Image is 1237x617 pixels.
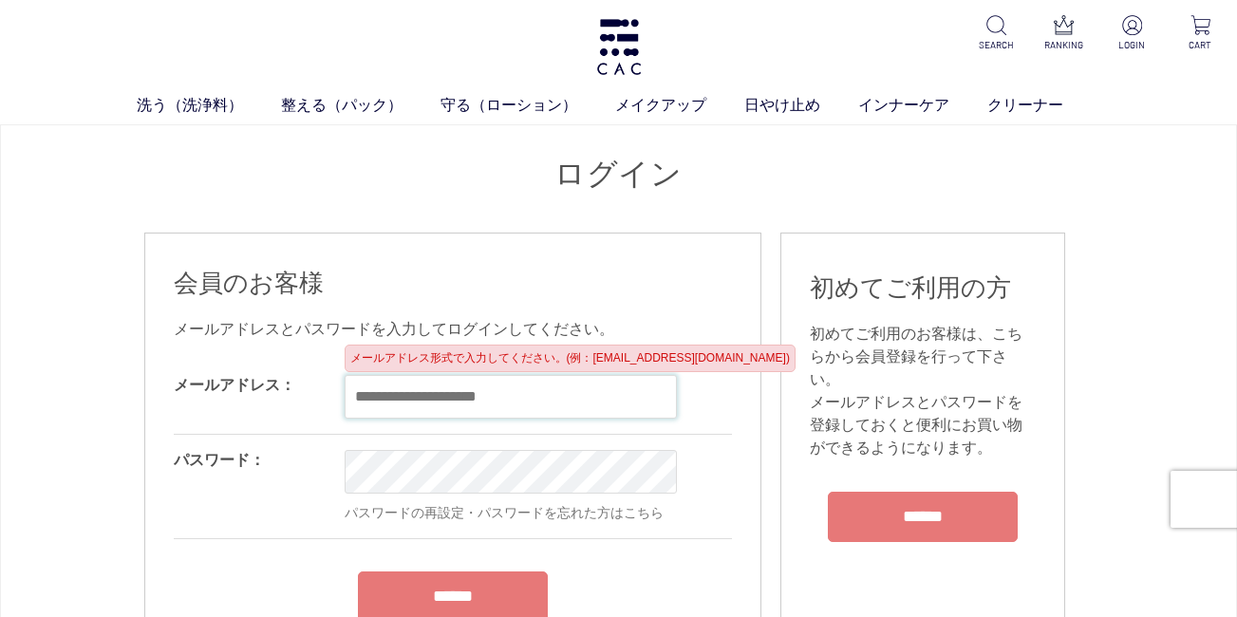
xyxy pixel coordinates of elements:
[1178,15,1222,52] a: CART
[1178,38,1222,52] p: CART
[810,323,1036,459] div: 初めてご利用のお客様は、こちらから会員登録を行って下さい。 メールアドレスとパスワードを登録しておくと便利にお買い物ができるようになります。
[174,377,295,393] label: メールアドレス：
[281,94,440,117] a: 整える（パック）
[345,345,796,372] div: メールアドレス形式で入力してください。(例：[EMAIL_ADDRESS][DOMAIN_NAME])
[987,94,1101,117] a: クリーナー
[144,154,1094,195] h1: ログイン
[1042,38,1086,52] p: RANKING
[1111,15,1154,52] a: LOGIN
[174,452,265,468] label: パスワード：
[1042,15,1086,52] a: RANKING
[594,19,644,75] img: logo
[615,94,744,117] a: メイクアップ
[744,94,858,117] a: 日やけ止め
[974,38,1018,52] p: SEARCH
[974,15,1018,52] a: SEARCH
[1111,38,1154,52] p: LOGIN
[440,94,615,117] a: 守る（ローション）
[858,94,987,117] a: インナーケア
[137,94,281,117] a: 洗う（洗浄料）
[174,269,324,297] span: 会員のお客様
[810,273,1011,302] span: 初めてご利用の方
[345,505,664,520] a: パスワードの再設定・パスワードを忘れた方はこちら
[174,318,732,341] div: メールアドレスとパスワードを入力してログインしてください。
